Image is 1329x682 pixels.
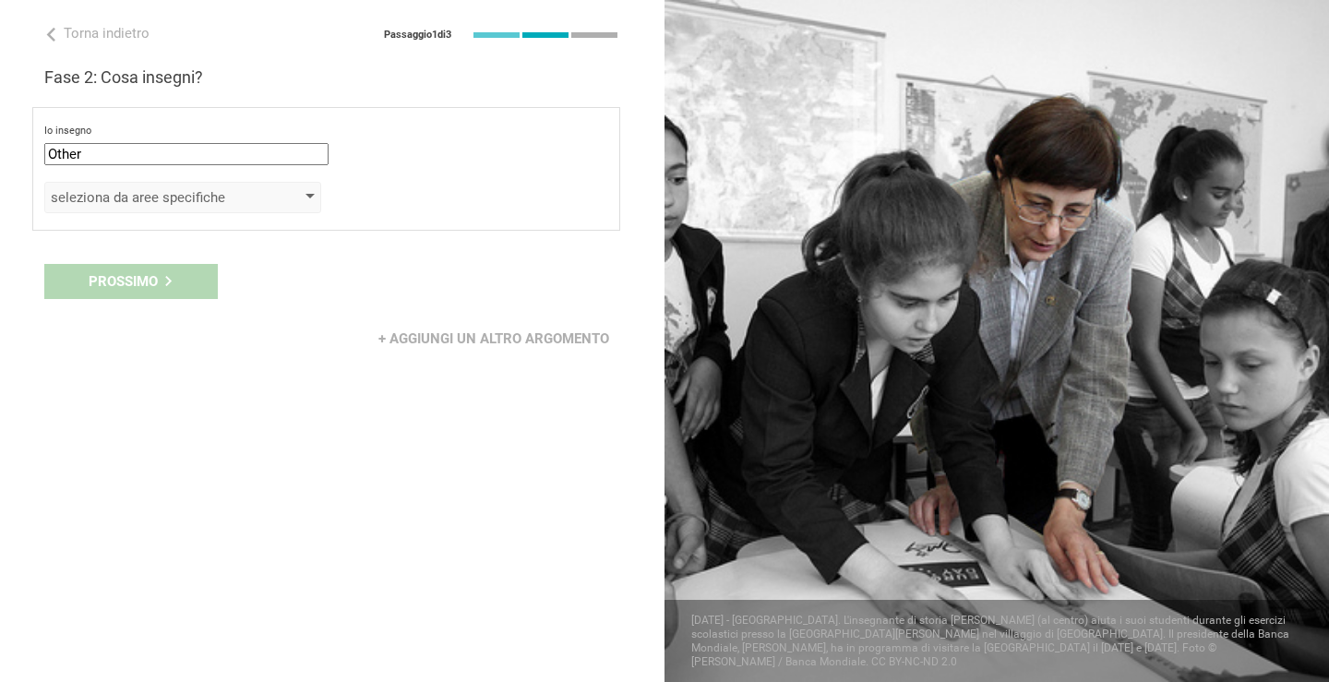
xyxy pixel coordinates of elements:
[64,25,150,42] font: Torna indietro
[446,29,451,41] font: 3
[384,29,432,41] font: Passaggio
[691,614,1289,668] font: [DATE] - [GEOGRAPHIC_DATA]. L'insegnante di storia [PERSON_NAME] (al centro) aiuta i suoi student...
[44,67,203,87] font: Fase 2: Cosa insegni?
[44,125,91,137] font: Io insegno
[432,29,437,41] font: 1
[51,189,225,206] font: seleziona da aree specifiche
[437,29,446,41] font: di
[44,143,329,165] input: materia o disciplina
[224,15,358,30] font: Accedi con Google
[378,330,609,347] font: + Aggiungi un altro argomento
